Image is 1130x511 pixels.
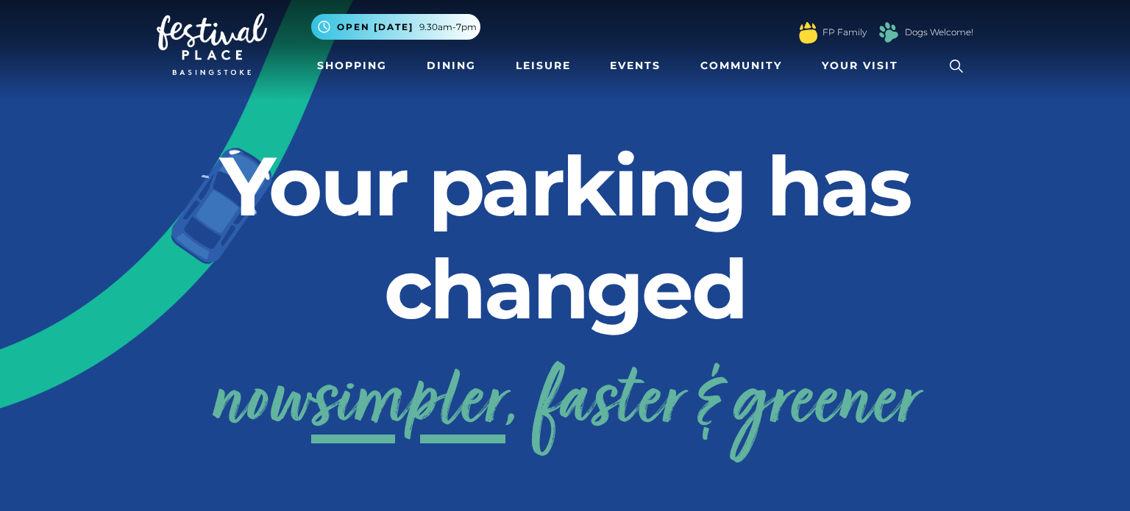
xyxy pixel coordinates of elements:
span: Open [DATE] [337,21,413,34]
img: Festival Place Logo [157,13,267,75]
a: Dogs Welcome! [905,26,973,39]
a: Events [604,52,667,79]
h2: Your parking has changed [157,135,973,340]
a: FP Family [822,26,867,39]
span: Your Visit [822,58,898,74]
span: 9.30am-7pm [419,21,477,34]
a: Leisure [510,52,577,79]
span: simpler [311,346,505,463]
a: Dining [421,52,482,79]
a: nowsimpler, faster & greener [212,346,918,463]
a: Community [694,52,788,79]
button: Open [DATE] 9.30am-7pm [311,14,480,40]
a: Shopping [311,52,393,79]
a: Your Visit [816,52,912,79]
